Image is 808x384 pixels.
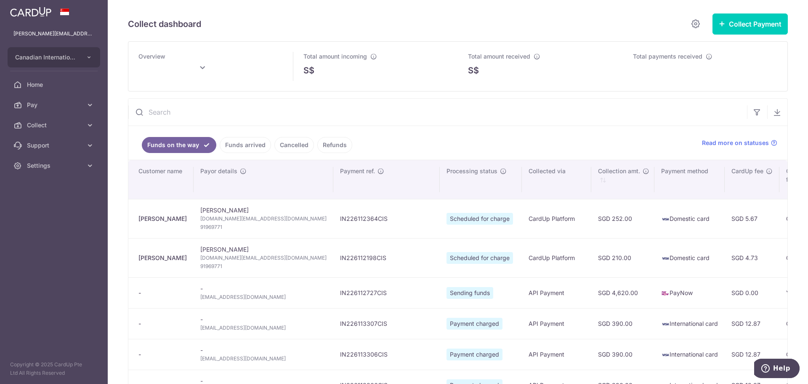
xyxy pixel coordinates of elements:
[333,277,440,308] td: IN226112727CIS
[661,215,670,223] img: visa-sm-192604c4577d2d35970c8ed26b86981c2741ebd56154ab54ad91a526f0f24972.png
[19,6,36,13] span: Help
[200,293,327,301] span: [EMAIL_ADDRESS][DOMAIN_NAME]
[702,139,769,147] span: Read more on statuses
[447,287,493,299] span: Sending funds
[27,101,82,109] span: Pay
[731,167,763,175] span: CardUp fee
[194,339,333,370] td: -
[200,262,327,271] span: 91969771
[194,199,333,238] td: [PERSON_NAME]
[200,215,327,223] span: [DOMAIN_NAME][EMAIL_ADDRESS][DOMAIN_NAME]
[200,254,327,262] span: [DOMAIN_NAME][EMAIL_ADDRESS][DOMAIN_NAME]
[654,339,725,370] td: International card
[27,141,82,150] span: Support
[333,238,440,277] td: IN226112198CIS
[522,308,591,339] td: API Payment
[138,289,187,297] div: -
[200,354,327,363] span: [EMAIL_ADDRESS][DOMAIN_NAME]
[194,160,333,199] th: Payor details
[128,99,747,126] input: Search
[447,349,502,360] span: Payment charged
[725,238,779,277] td: SGD 4.73
[138,215,187,223] div: [PERSON_NAME]
[128,160,194,199] th: Customer name
[468,64,479,77] span: S$
[661,320,670,328] img: visa-sm-192604c4577d2d35970c8ed26b86981c2741ebd56154ab54ad91a526f0f24972.png
[654,238,725,277] td: Domestic card
[654,277,725,308] td: PayNow
[591,238,654,277] td: SGD 210.00
[447,167,497,175] span: Processing status
[654,199,725,238] td: Domestic card
[661,289,670,298] img: paynow-md-4fe65508ce96feda548756c5ee0e473c78d4820b8ea51387c6e4ad89e58a5e61.png
[303,53,367,60] span: Total amount incoming
[200,324,327,332] span: [EMAIL_ADDRESS][DOMAIN_NAME]
[27,121,82,129] span: Collect
[333,199,440,238] td: IN226112364CIS
[200,167,237,175] span: Payor details
[633,53,702,60] span: Total payments received
[194,238,333,277] td: [PERSON_NAME]
[128,17,201,31] h5: Collect dashboard
[522,160,591,199] th: Collected via
[138,320,187,328] div: -
[754,359,800,380] iframe: Opens a widget where you can find more information
[194,308,333,339] td: -
[27,161,82,170] span: Settings
[725,277,779,308] td: SGD 0.00
[138,254,187,262] div: [PERSON_NAME]
[522,238,591,277] td: CardUp Platform
[333,308,440,339] td: IN226113307CIS
[27,81,82,89] span: Home
[447,252,513,264] span: Scheduled for charge
[317,137,352,153] a: Refunds
[591,277,654,308] td: SGD 4,620.00
[725,160,779,199] th: CardUp fee
[654,308,725,339] td: International card
[661,351,670,359] img: visa-sm-192604c4577d2d35970c8ed26b86981c2741ebd56154ab54ad91a526f0f24972.png
[522,277,591,308] td: API Payment
[138,350,187,359] div: -
[725,339,779,370] td: SGD 12.87
[15,53,77,62] span: Canadian International School Pte Ltd
[447,318,502,330] span: Payment charged
[440,160,522,199] th: Processing status
[468,53,530,60] span: Total amount received
[138,53,165,60] span: Overview
[522,199,591,238] td: CardUp Platform
[654,160,725,199] th: Payment method
[661,254,670,263] img: visa-sm-192604c4577d2d35970c8ed26b86981c2741ebd56154ab54ad91a526f0f24972.png
[591,199,654,238] td: SGD 252.00
[591,160,654,199] th: Collection amt. : activate to sort column ascending
[725,199,779,238] td: SGD 5.67
[725,308,779,339] td: SGD 12.87
[220,137,271,153] a: Funds arrived
[8,47,100,67] button: Canadian International School Pte Ltd
[702,139,777,147] a: Read more on statuses
[333,339,440,370] td: IN226113306CIS
[591,339,654,370] td: SGD 390.00
[333,160,440,199] th: Payment ref.
[712,13,788,35] button: Collect Payment
[591,308,654,339] td: SGD 390.00
[340,167,375,175] span: Payment ref.
[522,339,591,370] td: API Payment
[142,137,216,153] a: Funds on the way
[194,277,333,308] td: -
[598,167,640,175] span: Collection amt.
[10,7,51,17] img: CardUp
[200,223,327,231] span: 91969771
[274,137,314,153] a: Cancelled
[447,213,513,225] span: Scheduled for charge
[303,64,314,77] span: S$
[13,30,94,38] p: [PERSON_NAME][EMAIL_ADDRESS][PERSON_NAME][DOMAIN_NAME]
